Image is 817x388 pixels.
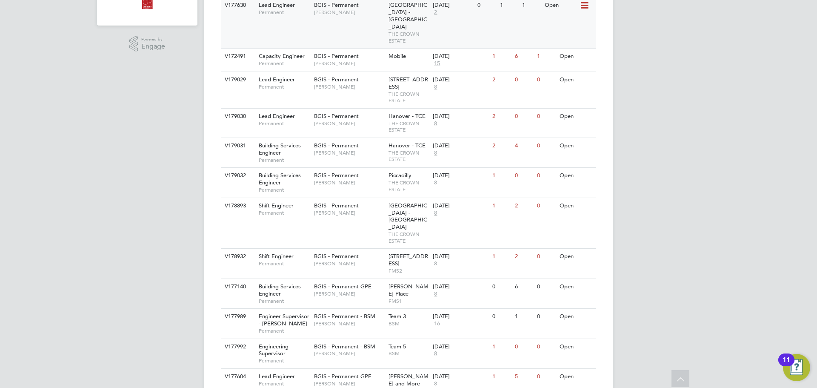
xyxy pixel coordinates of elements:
[513,138,535,154] div: 4
[490,109,512,124] div: 2
[314,210,384,216] span: [PERSON_NAME]
[389,253,428,267] span: [STREET_ADDRESS]
[259,328,310,334] span: Permanent
[259,142,301,156] span: Building Services Engineer
[259,83,310,90] span: Permanent
[314,83,384,90] span: [PERSON_NAME]
[490,168,512,184] div: 1
[535,109,557,124] div: 0
[535,249,557,264] div: 0
[314,112,359,120] span: BGIS - Permanent
[314,350,384,357] span: [PERSON_NAME]
[433,253,488,260] div: [DATE]
[783,354,810,381] button: Open Resource Center, 11 new notifications
[389,350,429,357] span: BSM
[223,309,252,325] div: V177989
[259,112,295,120] span: Lead Engineer
[314,253,359,260] span: BGIS - Permanent
[389,112,426,120] span: Hanover - TCE
[314,142,359,149] span: BGIS - Permanent
[433,373,488,380] div: [DATE]
[314,172,359,179] span: BGIS - Permanent
[433,179,438,187] span: 8
[433,320,441,328] span: 16
[433,53,488,60] div: [DATE]
[557,198,594,214] div: Open
[535,72,557,88] div: 0
[223,109,252,124] div: V179030
[389,298,429,305] span: FMS1
[259,357,310,364] span: Permanent
[314,373,371,380] span: BGIS - Permanent GPE
[314,52,359,60] span: BGIS - Permanent
[314,320,384,327] span: [PERSON_NAME]
[433,120,438,127] span: 8
[433,9,438,16] span: 2
[389,267,429,274] span: FMS2
[557,369,594,385] div: Open
[433,149,438,157] span: 8
[389,202,427,231] span: [GEOGRAPHIC_DATA] - [GEOGRAPHIC_DATA]
[433,283,488,290] div: [DATE]
[314,343,375,350] span: BGIS - Permanent - BSM
[535,138,557,154] div: 0
[259,260,310,267] span: Permanent
[557,309,594,325] div: Open
[535,309,557,325] div: 0
[389,52,406,60] span: Mobile
[433,343,488,351] div: [DATE]
[513,49,535,64] div: 6
[259,373,295,380] span: Lead Engineer
[389,313,406,320] span: Team 3
[490,198,512,214] div: 1
[389,76,428,90] span: [STREET_ADDRESS]
[389,320,429,327] span: BSM
[433,260,438,267] span: 8
[314,380,384,387] span: [PERSON_NAME]
[557,168,594,184] div: Open
[389,172,411,179] span: Piccadilly
[535,49,557,64] div: 1
[557,249,594,264] div: Open
[433,380,438,388] span: 8
[223,339,252,355] div: V177992
[490,138,512,154] div: 2
[557,279,594,295] div: Open
[389,120,429,133] span: THE CROWN ESTATE
[314,179,384,186] span: [PERSON_NAME]
[223,72,252,88] div: V179029
[513,279,535,295] div: 6
[513,369,535,385] div: 5
[535,168,557,184] div: 0
[259,253,294,260] span: Shift Engineer
[433,350,438,357] span: 8
[433,172,488,179] div: [DATE]
[490,339,512,355] div: 1
[557,109,594,124] div: Open
[259,202,294,209] span: Shift Engineer
[513,168,535,184] div: 0
[433,142,488,149] div: [DATE]
[490,72,512,88] div: 2
[259,76,295,83] span: Lead Engineer
[259,1,295,9] span: Lead Engineer
[259,380,310,387] span: Permanent
[433,210,438,217] span: 8
[223,168,252,184] div: V179032
[259,187,310,193] span: Permanent
[513,339,535,355] div: 0
[490,369,512,385] div: 1
[223,138,252,154] div: V179031
[557,49,594,64] div: Open
[513,249,535,264] div: 2
[557,339,594,355] div: Open
[433,313,488,320] div: [DATE]
[129,36,166,52] a: Powered byEngage
[259,172,301,186] span: Building Services Engineer
[223,369,252,385] div: V177604
[141,43,165,50] span: Engage
[535,198,557,214] div: 0
[259,313,309,327] span: Engineer Supervisor - [PERSON_NAME]
[389,343,406,350] span: Team 5
[535,369,557,385] div: 0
